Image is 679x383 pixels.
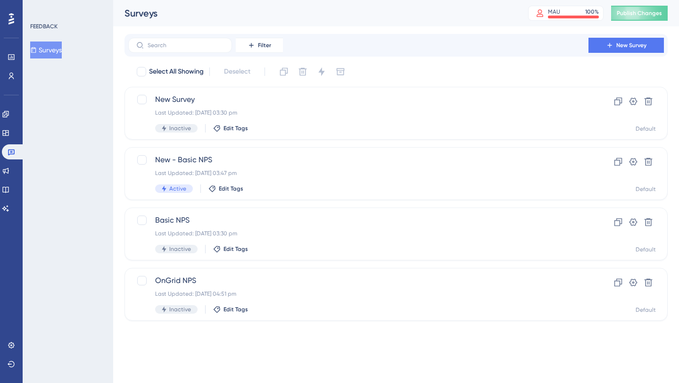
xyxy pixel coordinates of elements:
div: Last Updated: [DATE] 04:51 pm [155,290,562,298]
div: Last Updated: [DATE] 03:30 pm [155,109,562,117]
div: MAU [548,8,560,16]
div: Default [636,125,656,133]
button: Surveys [30,42,62,58]
div: FEEDBACK [30,23,58,30]
span: New - Basic NPS [155,154,562,166]
button: Deselect [215,63,259,80]
span: Inactive [169,245,191,253]
button: Filter [236,38,283,53]
div: Surveys [124,7,505,20]
button: New Survey [588,38,664,53]
span: Deselect [224,66,250,77]
button: Edit Tags [208,185,243,192]
div: Default [636,306,656,314]
div: Default [636,246,656,253]
div: Default [636,185,656,193]
button: Publish Changes [611,6,668,21]
span: Inactive [169,306,191,313]
span: Filter [258,42,271,49]
span: New Survey [616,42,646,49]
div: 100 % [585,8,599,16]
span: Publish Changes [617,9,662,17]
span: Active [169,185,186,192]
span: Edit Tags [224,306,248,313]
span: Edit Tags [219,185,243,192]
span: Inactive [169,125,191,132]
span: Basic NPS [155,215,562,226]
span: Edit Tags [224,245,248,253]
input: Search [148,42,224,49]
div: Last Updated: [DATE] 03:47 pm [155,169,562,177]
button: Edit Tags [213,125,248,132]
span: Select All Showing [149,66,204,77]
span: Edit Tags [224,125,248,132]
div: Last Updated: [DATE] 03:30 pm [155,230,562,237]
button: Edit Tags [213,306,248,313]
button: Edit Tags [213,245,248,253]
span: New Survey [155,94,562,105]
span: OnGrid NPS [155,275,562,286]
